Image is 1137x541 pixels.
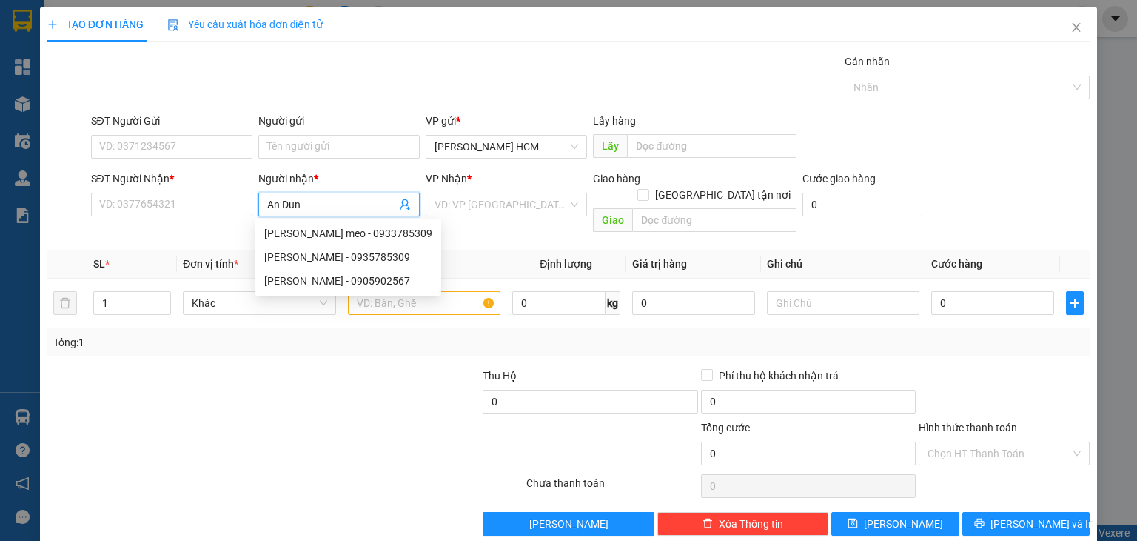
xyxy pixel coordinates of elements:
div: Người gửi [258,113,420,129]
button: Close [1056,7,1097,49]
input: Dọc đường [632,208,796,232]
span: delete [702,518,713,530]
span: [PERSON_NAME] [864,516,943,532]
input: Ghi Chú [767,291,919,315]
label: Cước giao hàng [802,173,876,185]
div: SĐT Người Gửi [91,113,252,129]
span: kg [606,291,620,315]
div: Người nhận [258,170,420,187]
div: SĐT Người Nhận [91,170,252,187]
button: save[PERSON_NAME] [831,512,959,536]
div: [PERSON_NAME] meo - 0933785309 [264,225,432,242]
span: [PERSON_NAME] và In [990,516,1094,532]
div: MINH SEN - 0905902567 [255,269,441,293]
span: [PERSON_NAME] [529,516,608,532]
span: THÙNG XOP [133,102,255,128]
input: 0 [632,291,755,315]
span: Xóa Thông tin [719,516,783,532]
input: Dọc đường [627,134,796,158]
span: VP Nhận [426,173,467,185]
button: delete [53,291,77,315]
span: [PERSON_NAME] HCM [133,81,289,99]
div: Minh Sen meo - 0933785309 [255,222,441,245]
span: [DATE] 11:07 [133,40,187,51]
span: close [1070,21,1082,33]
span: [GEOGRAPHIC_DATA] tận nơi [649,187,796,203]
span: save [848,518,858,530]
span: Định lượng [540,258,592,270]
span: Giao hàng [593,173,640,185]
span: Gửi: [133,56,161,74]
input: VD: Bàn, Ghế [348,291,500,315]
span: printer [974,518,985,530]
span: Trần Phú HCM [435,136,578,158]
img: icon [167,19,179,31]
span: Giao [593,208,632,232]
label: Hình thức thanh toán [919,422,1017,434]
span: SL [93,258,105,270]
button: deleteXóa Thông tin [657,512,828,536]
span: Phí thu hộ khách nhận trả [713,368,845,384]
span: Cước hàng [931,258,982,270]
span: TẠO ĐƠN HÀNG [47,19,144,30]
div: [PERSON_NAME] - 0935785309 [264,249,432,265]
button: printer[PERSON_NAME] và In [962,512,1090,536]
span: Yêu cầu xuất hóa đơn điện tử [167,19,323,30]
input: Cước giao hàng [802,193,922,216]
span: plus [47,19,58,30]
span: user-add [399,199,411,210]
span: Đơn vị tính [183,258,238,270]
b: Cô Hai [38,10,99,33]
th: Ghi chú [761,250,925,279]
span: Khác [192,292,326,314]
span: Lấy [593,134,627,158]
div: Chưa thanh toán [525,475,699,501]
button: plus [1066,291,1084,315]
label: Gán nhãn [845,56,890,67]
span: Thu Hộ [483,370,517,382]
h2: 56ZACM5X [7,46,81,69]
span: Giá trị hàng [632,258,687,270]
span: Lấy hàng [593,115,636,127]
span: Tổng cước [701,422,750,434]
span: plus [1067,297,1083,309]
div: MINH SEN - 0935785309 [255,245,441,269]
div: [PERSON_NAME] - 0905902567 [264,273,432,289]
div: VP gửi [426,113,587,129]
button: [PERSON_NAME] [483,512,654,536]
div: Tổng: 1 [53,334,440,351]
